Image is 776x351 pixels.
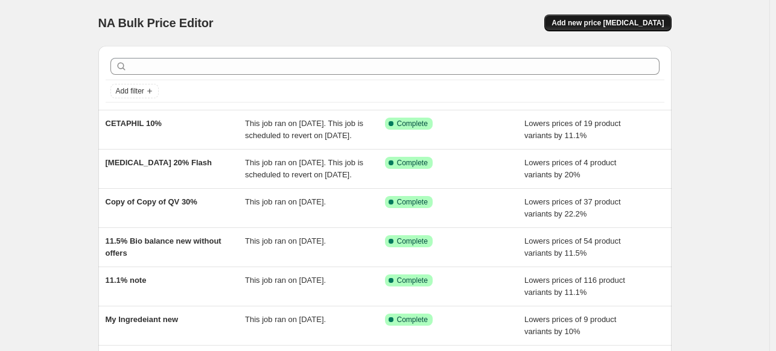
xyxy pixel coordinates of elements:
[245,276,326,285] span: This job ran on [DATE].
[397,315,428,324] span: Complete
[397,119,428,128] span: Complete
[524,236,621,258] span: Lowers prices of 54 product variants by 11.5%
[552,18,664,28] span: Add new price [MEDICAL_DATA]
[106,276,147,285] span: 11.1% note
[524,276,625,297] span: Lowers prices of 116 product variants by 11.1%
[98,16,214,30] span: NA Bulk Price Editor
[110,84,159,98] button: Add filter
[245,236,326,245] span: This job ran on [DATE].
[397,197,428,207] span: Complete
[397,276,428,285] span: Complete
[106,315,179,324] span: My Ingredeiant new
[116,86,144,96] span: Add filter
[544,14,671,31] button: Add new price [MEDICAL_DATA]
[245,197,326,206] span: This job ran on [DATE].
[397,158,428,168] span: Complete
[106,119,162,128] span: CETAPHIL 10%
[245,315,326,324] span: This job ran on [DATE].
[106,158,212,167] span: [MEDICAL_DATA] 20% Flash
[106,236,221,258] span: 11.5% Bio balance new without offers
[524,315,616,336] span: Lowers prices of 9 product variants by 10%
[524,119,621,140] span: Lowers prices of 19 product variants by 11.1%
[245,119,363,140] span: This job ran on [DATE]. This job is scheduled to revert on [DATE].
[524,197,621,218] span: Lowers prices of 37 product variants by 22.2%
[397,236,428,246] span: Complete
[245,158,363,179] span: This job ran on [DATE]. This job is scheduled to revert on [DATE].
[524,158,616,179] span: Lowers prices of 4 product variants by 20%
[106,197,197,206] span: Copy of Copy of QV 30%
